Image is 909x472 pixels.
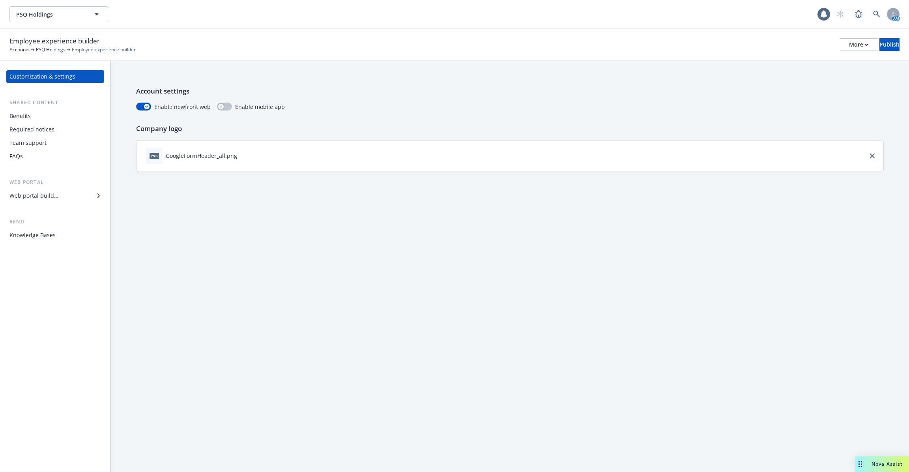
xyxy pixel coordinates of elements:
div: More [849,39,868,51]
span: Employee experience builder [72,46,136,53]
div: Web portal builder [9,189,58,202]
div: Knowledge Bases [9,229,56,242]
a: Report a Bug [851,6,866,22]
p: Company logo [136,124,884,134]
button: download file [240,152,247,160]
span: png [150,153,159,159]
button: More [840,38,878,51]
button: Publish [879,38,900,51]
button: PSQ Holdings [9,6,108,22]
div: FAQs [9,150,23,163]
a: Benefits [6,110,104,122]
a: Start snowing [832,6,848,22]
div: Drag to move [855,456,865,472]
a: Accounts [9,46,30,53]
div: Benji [6,218,104,226]
div: Required notices [9,123,54,136]
div: Team support [9,137,47,149]
span: Employee experience builder [9,36,100,46]
span: Nova Assist [872,461,903,467]
button: Nova Assist [855,456,909,472]
div: Customization & settings [9,70,75,83]
a: Customization & settings [6,70,104,83]
a: Team support [6,137,104,149]
p: Account settings [136,86,884,96]
a: Knowledge Bases [6,229,104,242]
a: close [868,151,877,161]
div: GoogleFormHeader_all.png [166,152,237,160]
span: PSQ Holdings [16,10,84,19]
div: Web portal [6,178,104,186]
a: FAQs [6,150,104,163]
span: Enable mobile app [235,103,285,111]
div: Benefits [9,110,31,122]
div: Shared content [6,99,104,107]
a: Required notices [6,123,104,136]
span: Enable newfront web [154,103,211,111]
div: Publish [879,39,900,51]
a: Web portal builder [6,189,104,202]
a: Search [869,6,885,22]
a: PSQ Holdings [36,46,65,53]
